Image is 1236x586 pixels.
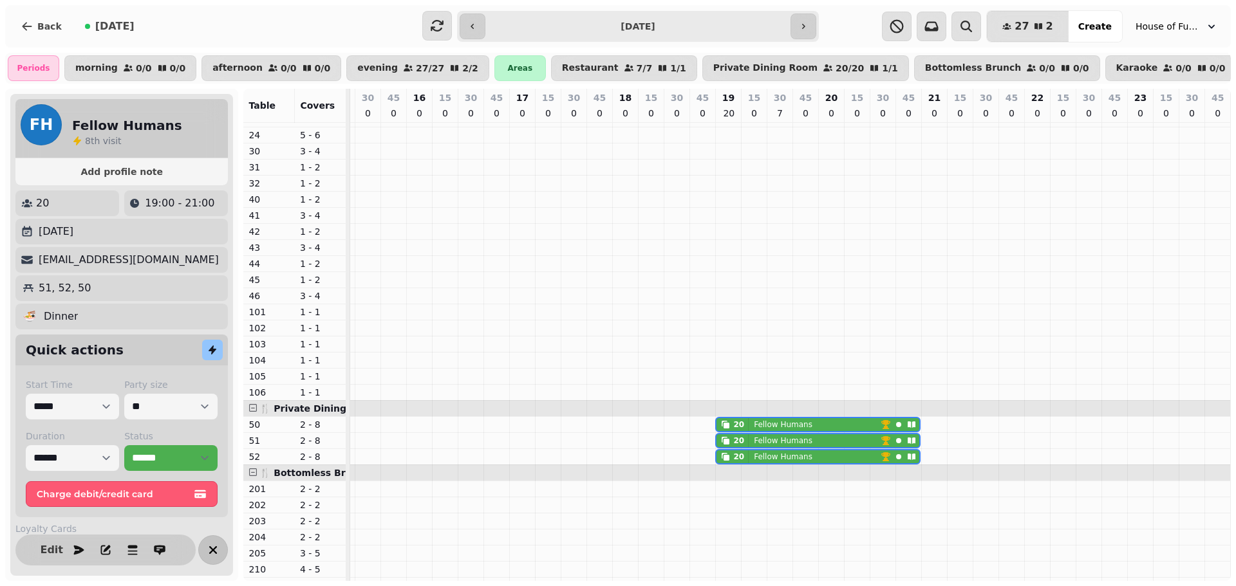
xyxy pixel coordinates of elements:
[1109,91,1121,104] p: 45
[1046,21,1053,32] span: 2
[594,107,604,120] p: 0
[248,129,290,142] p: 24
[517,107,527,120] p: 0
[1161,107,1171,120] p: 0
[1213,107,1223,120] p: 0
[925,63,1022,73] p: Bottomless Brunch
[248,241,290,254] p: 43
[670,64,686,73] p: 1 / 1
[929,107,939,120] p: 0
[362,91,374,104] p: 30
[722,91,735,104] p: 19
[1128,15,1226,38] button: House of Fu Manchester
[31,167,212,176] span: Add profile note
[300,241,341,254] p: 3 - 4
[26,430,119,443] label: Duration
[1160,91,1172,104] p: 15
[248,306,290,318] p: 101
[248,563,290,576] p: 210
[1135,107,1145,120] p: 0
[852,107,862,120] p: 0
[124,378,218,391] label: Party size
[248,273,290,286] p: 45
[645,91,657,104] p: 15
[594,91,606,104] p: 45
[1031,91,1044,104] p: 22
[300,450,341,463] p: 2 - 8
[300,225,341,238] p: 1 - 2
[300,563,341,576] p: 4 - 5
[248,434,290,447] p: 51
[439,91,451,104] p: 15
[248,177,290,190] p: 32
[542,91,554,104] p: 15
[39,224,73,239] p: [DATE]
[248,370,290,383] p: 105
[136,64,152,73] p: 0 / 0
[248,193,290,206] p: 40
[903,91,915,104] p: 45
[315,64,331,73] p: 0 / 0
[248,257,290,270] p: 44
[248,289,290,302] p: 46
[85,134,122,147] p: visit
[562,63,619,73] p: Restaurant
[300,177,341,190] p: 1 - 2
[26,341,124,359] h2: Quick actions
[15,522,77,535] span: Loyalty Cards
[75,63,118,73] p: morning
[201,55,341,81] button: afternoon0/00/0
[903,107,913,120] p: 0
[300,354,341,367] p: 1 - 1
[300,434,341,447] p: 2 - 8
[826,107,836,120] p: 0
[248,418,290,431] p: 50
[723,107,733,120] p: 20
[1083,91,1095,104] p: 30
[1212,91,1224,104] p: 45
[10,11,72,42] button: Back
[1175,64,1192,73] p: 0 / 0
[75,11,145,42] button: [DATE]
[1136,20,1200,33] span: House of Fu Manchester
[462,64,478,73] p: 2 / 2
[39,537,64,563] button: Edit
[440,107,450,120] p: 0
[1068,11,1122,42] button: Create
[300,515,341,527] p: 2 - 2
[671,107,682,120] p: 0
[1210,64,1226,73] p: 0 / 0
[733,435,744,446] div: 20
[145,196,214,211] p: 19:00 - 21:00
[413,91,426,104] p: 16
[357,63,398,73] p: evening
[300,193,341,206] p: 1 - 2
[362,107,373,120] p: 0
[702,55,909,81] button: Private Dining Room20/201/1
[1006,107,1016,120] p: 0
[1083,107,1094,120] p: 0
[300,145,341,158] p: 3 - 4
[637,64,653,73] p: 7 / 7
[416,64,444,73] p: 27 / 27
[620,107,630,120] p: 0
[259,468,370,478] span: 🍴 Bottomless Brunch
[388,107,398,120] p: 0
[754,452,812,462] p: Fellow Humans
[1078,22,1112,31] span: Create
[568,91,580,104] p: 30
[248,354,290,367] p: 104
[1006,91,1018,104] p: 45
[980,107,991,120] p: 0
[914,55,1100,81] button: Bottomless Brunch0/00/0
[281,64,297,73] p: 0 / 0
[543,107,553,120] p: 0
[85,136,91,146] span: 8
[23,309,36,324] p: 🍜
[44,545,59,555] span: Edit
[1057,91,1069,104] p: 15
[212,63,263,73] p: afternoon
[300,531,341,544] p: 2 - 2
[882,64,898,73] p: 1 / 1
[733,419,744,430] div: 20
